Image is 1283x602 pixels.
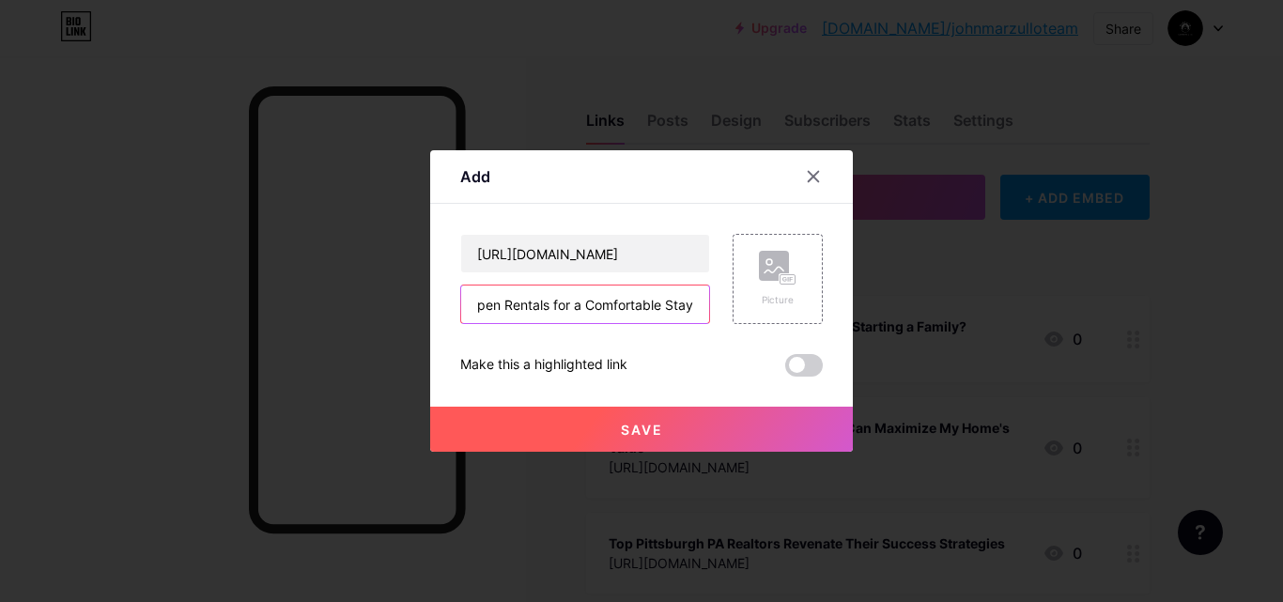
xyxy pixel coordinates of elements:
div: Picture [759,293,796,307]
input: URL [461,286,709,323]
button: Save [430,407,853,452]
div: Add [460,165,490,188]
div: Make this a highlighted link [460,354,627,377]
input: Title [461,235,709,272]
span: Save [621,422,663,438]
